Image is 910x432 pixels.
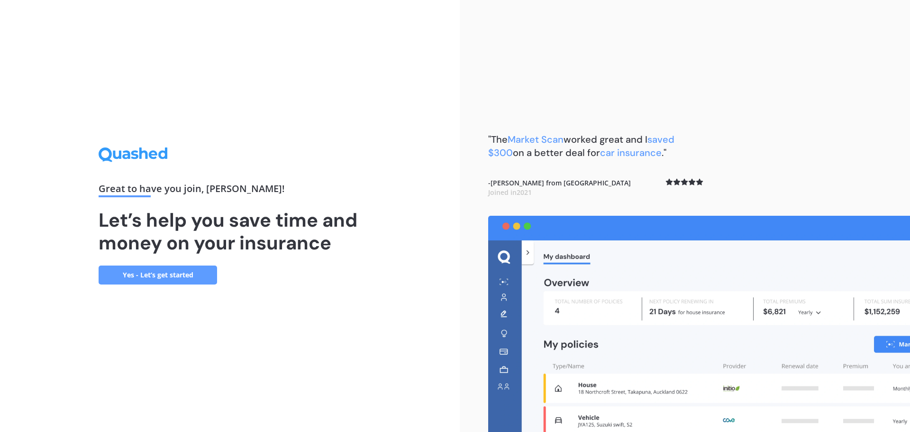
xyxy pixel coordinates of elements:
[99,184,361,197] div: Great to have you join , [PERSON_NAME] !
[488,133,674,159] b: "The worked great and I on a better deal for ."
[488,178,631,197] b: - [PERSON_NAME] from [GEOGRAPHIC_DATA]
[488,188,532,197] span: Joined in 2021
[99,266,217,285] a: Yes - Let’s get started
[488,133,674,159] span: saved $300
[99,209,361,254] h1: Let’s help you save time and money on your insurance
[600,147,662,159] span: car insurance
[488,216,910,432] img: dashboard.webp
[508,133,564,146] span: Market Scan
